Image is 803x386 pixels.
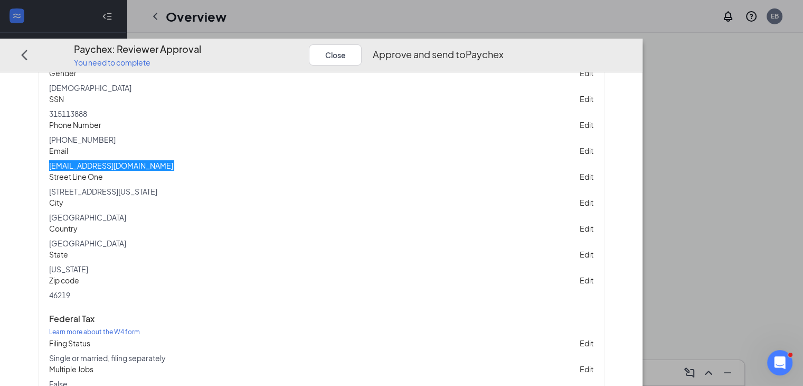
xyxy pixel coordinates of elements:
[49,328,140,336] span: Learn more about the W4 form
[49,337,166,349] p: Filing Status
[49,134,116,145] p: [PHONE_NUMBER]
[372,47,503,62] button: Approve and send toPaychex
[49,212,126,223] p: [GEOGRAPHIC_DATA]
[74,42,201,57] h4: Paychex: Reviewer Approval
[767,350,792,375] iframe: Intercom live chat
[49,119,116,131] p: Phone Number
[49,290,79,300] p: 46219
[49,223,126,234] p: Country
[49,93,87,105] p: SSN
[580,337,593,349] button: Edit
[309,44,362,66] button: Close
[580,145,593,157] button: Edit
[49,108,87,119] p: 315113888
[49,274,79,286] p: Zip code
[49,67,131,79] p: Gender
[580,119,593,131] button: Edit
[580,363,593,375] button: Edit
[74,57,201,68] p: You need to complete
[580,93,593,105] button: Edit
[580,223,593,234] button: Edit
[580,249,593,260] button: Edit
[49,197,126,208] p: City
[49,264,88,274] p: [US_STATE]
[49,82,131,93] p: [DEMOGRAPHIC_DATA]
[49,145,173,157] p: Email
[580,171,593,182] button: Edit
[580,197,593,208] button: Edit
[580,67,593,79] button: Edit
[49,363,93,375] p: Multiple Jobs
[49,186,157,197] p: [STREET_ADDRESS][US_STATE]
[49,353,166,363] p: Single or married, filing separately
[49,238,126,249] p: [GEOGRAPHIC_DATA]
[49,249,88,260] p: State
[49,160,173,171] p: [EMAIL_ADDRESS][DOMAIN_NAME]
[49,326,140,336] a: Learn more about the W4 form
[49,313,95,324] span: Federal Tax
[580,274,593,286] button: Edit
[49,171,157,182] p: Street Line One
